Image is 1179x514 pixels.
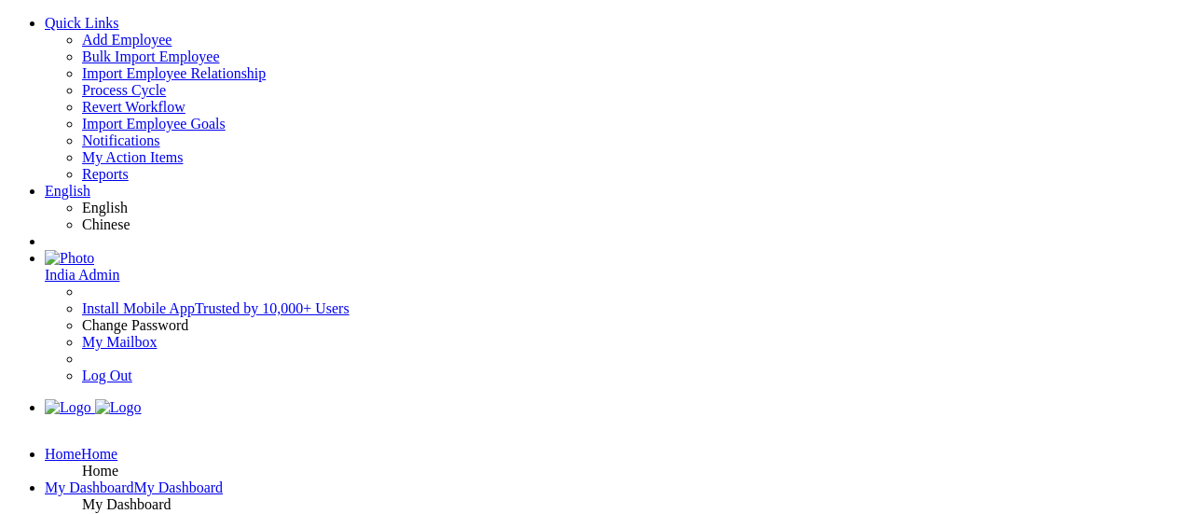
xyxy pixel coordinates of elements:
a: Chinese [82,216,130,232]
a: Photo India Admin [45,250,1172,283]
a: Reports [82,166,129,182]
a: Import Employee Relationship [82,65,266,81]
a: Install Mobile AppTrusted by 10,000+ Users [82,300,350,316]
a: Add Employee [82,32,171,48]
a: Bulk Import Employee [82,49,220,64]
a: Notifications [82,132,160,148]
a: Quick Links [45,15,119,31]
span: Home [82,463,118,479]
span: Install Mobile App [82,300,195,316]
a: Import Employee Goals [82,116,226,132]
a: My Mailbox [82,334,157,350]
a: Log Out [82,368,132,383]
label: My Dashboard [45,479,134,495]
a: My DashboardMy Dashboard [45,479,223,495]
label: Home [45,446,81,462]
img: Logo [95,399,142,416]
a: Revert Workflow [82,99,185,115]
a: English [82,200,128,215]
a: English [45,183,90,199]
a: My Action Items [82,149,183,165]
a: HomeHome [45,446,117,462]
span: My Dashboard [134,479,224,495]
span: India Admin [45,267,119,283]
img: Photo [45,250,94,267]
span: Trusted by 10,000+ Users [195,300,350,316]
span: My Dashboard [82,496,171,512]
span: Home [81,446,117,462]
a: Process Cycle [82,82,166,98]
img: Logo [45,399,91,416]
a: Change Password [82,317,188,333]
